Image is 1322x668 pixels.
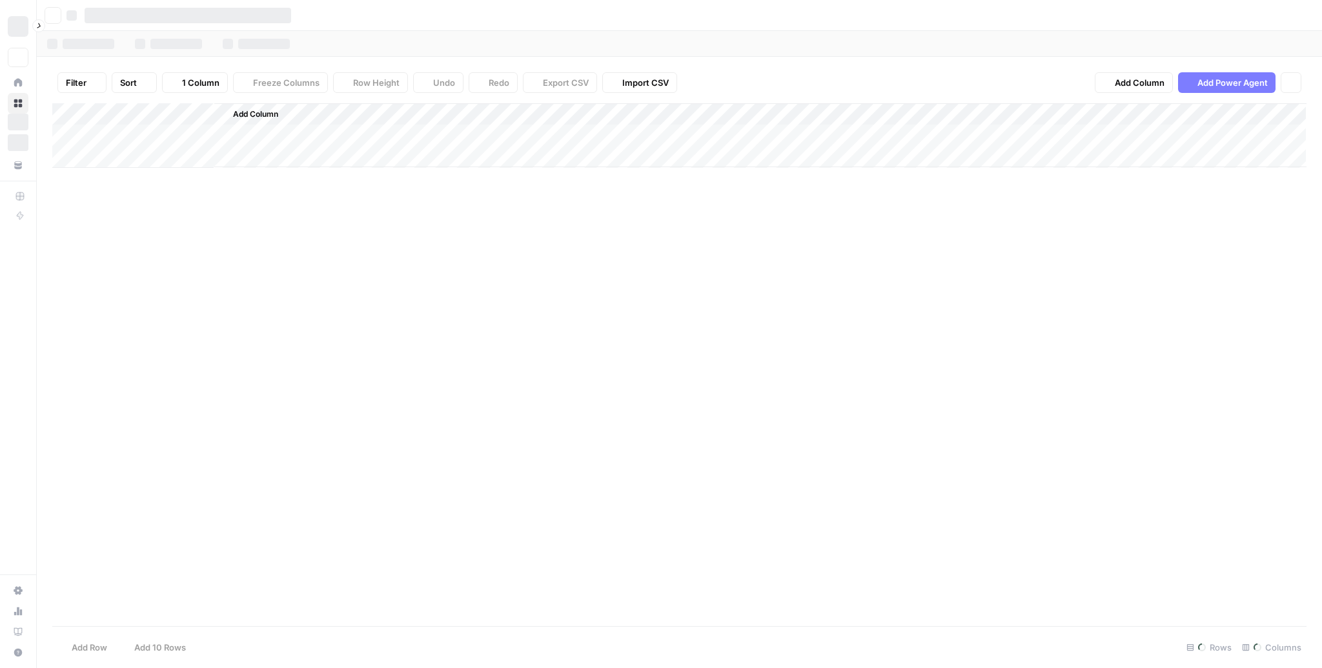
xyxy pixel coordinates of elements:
[1181,637,1237,658] div: Rows
[233,108,278,120] span: Add Column
[622,76,669,89] span: Import CSV
[115,637,194,658] button: Add 10 Rows
[8,642,28,663] button: Help + Support
[523,72,597,93] button: Export CSV
[182,76,219,89] span: 1 Column
[469,72,518,93] button: Redo
[1237,637,1307,658] div: Columns
[72,641,107,654] span: Add Row
[1095,72,1173,93] button: Add Column
[216,106,283,123] button: Add Column
[489,76,509,89] span: Redo
[8,580,28,601] a: Settings
[602,72,677,93] button: Import CSV
[353,76,400,89] span: Row Height
[52,637,115,658] button: Add Row
[8,155,28,176] a: Your Data
[8,93,28,114] a: Browse
[134,641,186,654] span: Add 10 Rows
[233,72,328,93] button: Freeze Columns
[57,72,107,93] button: Filter
[8,601,28,622] a: Usage
[8,622,28,642] a: Learning Hub
[112,72,157,93] button: Sort
[253,76,320,89] span: Freeze Columns
[433,76,455,89] span: Undo
[543,76,589,89] span: Export CSV
[8,72,28,93] a: Home
[162,72,228,93] button: 1 Column
[413,72,463,93] button: Undo
[1178,72,1276,93] button: Add Power Agent
[66,76,86,89] span: Filter
[1197,76,1268,89] span: Add Power Agent
[1115,76,1164,89] span: Add Column
[333,72,408,93] button: Row Height
[120,76,137,89] span: Sort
